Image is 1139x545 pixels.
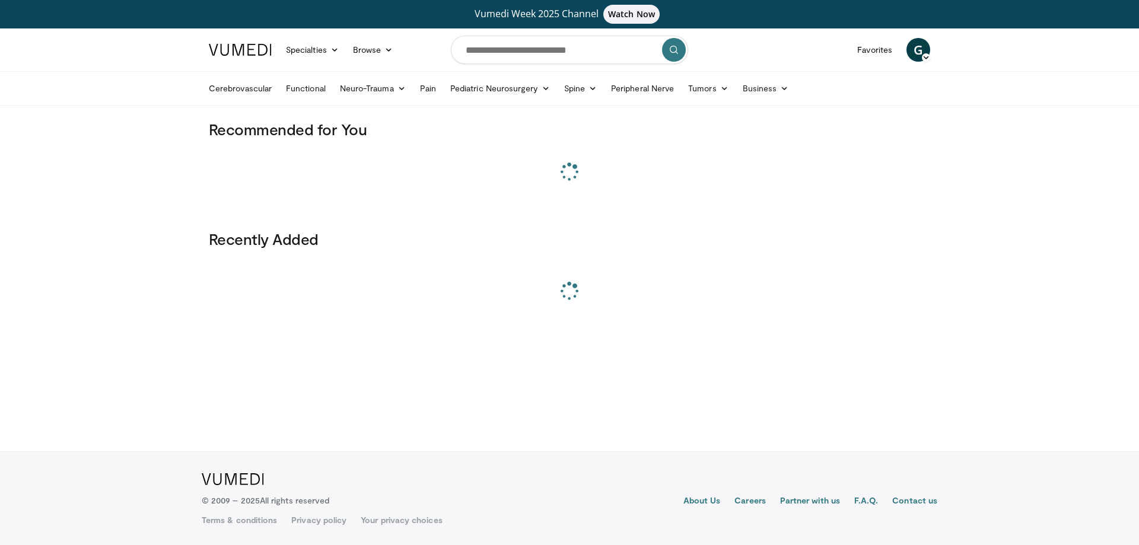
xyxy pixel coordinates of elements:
a: Your privacy choices [361,514,442,526]
a: Peripheral Nerve [604,77,681,100]
a: About Us [683,495,721,509]
h3: Recommended for You [209,120,930,139]
a: Pain [413,77,443,100]
span: All rights reserved [260,495,329,505]
a: Neuro-Trauma [333,77,413,100]
input: Search topics, interventions [451,36,688,64]
a: Browse [346,38,400,62]
a: Terms & conditions [202,514,277,526]
img: VuMedi Logo [209,44,272,56]
a: Business [736,77,796,100]
a: Cerebrovascular [202,77,279,100]
span: Watch Now [603,5,660,24]
a: Functional [279,77,333,100]
a: G [906,38,930,62]
a: Vumedi Week 2025 ChannelWatch Now [211,5,928,24]
a: Partner with us [780,495,840,509]
a: Pediatric Neurosurgery [443,77,557,100]
a: Spine [557,77,604,100]
a: Tumors [681,77,736,100]
a: Careers [734,495,766,509]
p: © 2009 – 2025 [202,495,329,506]
a: Specialties [279,38,346,62]
a: Privacy policy [291,514,346,526]
h3: Recently Added [209,230,930,248]
a: F.A.Q. [854,495,878,509]
a: Contact us [892,495,937,509]
a: Favorites [850,38,899,62]
img: VuMedi Logo [202,473,264,485]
